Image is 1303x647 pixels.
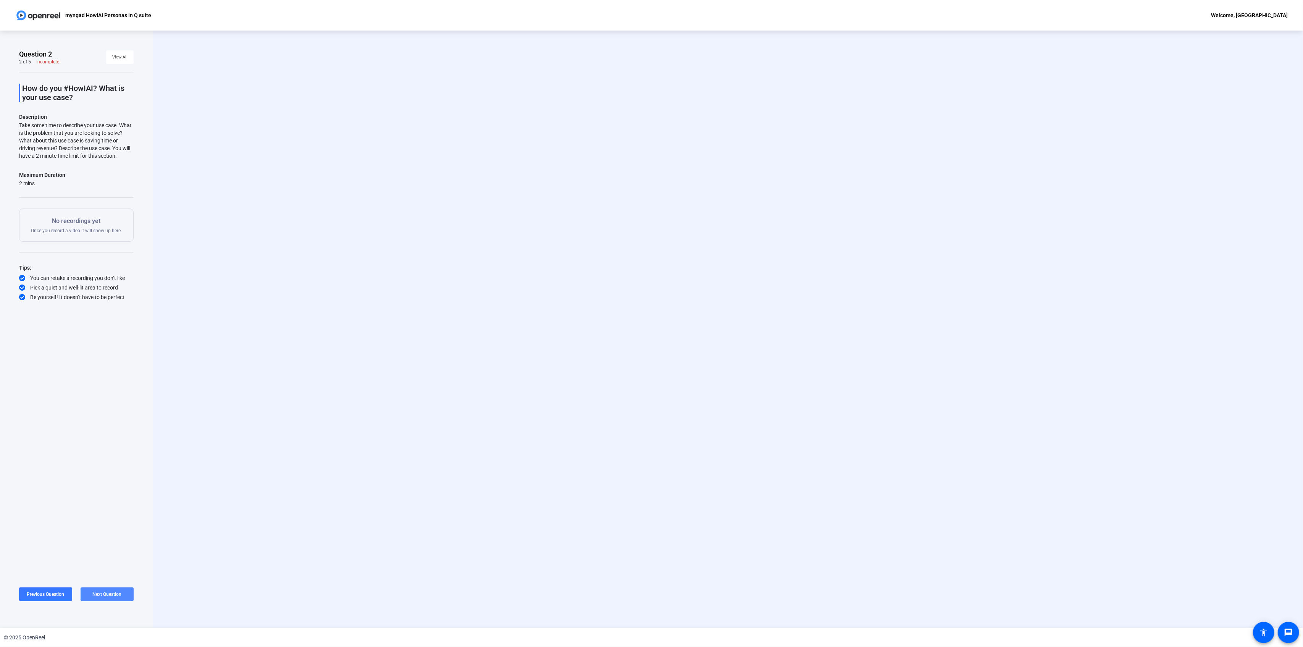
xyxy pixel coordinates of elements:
p: myngad HowIAI Personas in Q suite [65,11,151,20]
div: Maximum Duration [19,170,65,180]
button: Next Question [81,587,134,601]
div: 2 of 5 [19,59,31,65]
div: Incomplete [36,59,59,65]
p: No recordings yet [31,217,122,226]
div: © 2025 OpenReel [4,634,45,642]
span: Question 2 [19,50,52,59]
div: You can retake a recording you don’t like [19,274,134,282]
p: How do you #HowIAI? What is your use case? [22,84,134,102]
span: View All [112,52,128,63]
div: Welcome, [GEOGRAPHIC_DATA] [1211,11,1288,20]
button: Previous Question [19,587,72,601]
div: Be yourself! It doesn’t have to be perfect [19,293,134,301]
button: View All [106,50,134,64]
mat-icon: message [1284,628,1293,637]
img: OpenReel logo [15,8,61,23]
div: 2 mins [19,180,65,187]
mat-icon: accessibility [1259,628,1268,637]
div: Once you record a video it will show up here. [31,217,122,234]
p: Description [19,112,134,121]
div: Tips: [19,263,134,272]
div: Pick a quiet and well-lit area to record [19,284,134,291]
span: Previous Question [27,592,65,597]
div: Take some time to describe your use case. What is the problem that you are looking to solve? What... [19,121,134,160]
span: Next Question [93,592,122,597]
